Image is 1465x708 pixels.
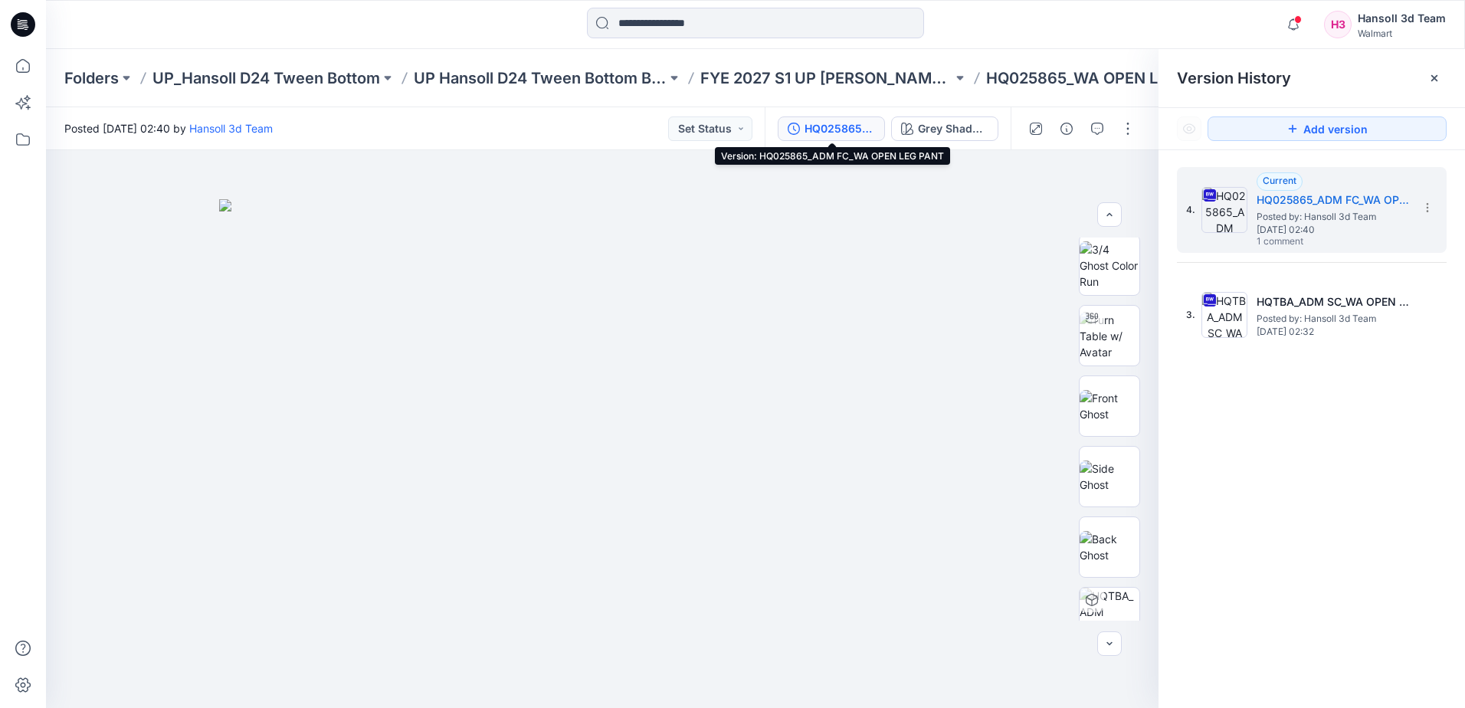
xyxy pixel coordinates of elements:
[1080,241,1139,290] img: 3/4 Ghost Color Run
[1080,312,1139,360] img: Turn Table w/ Avatar
[1186,308,1195,322] span: 3.
[64,120,273,136] span: Posted [DATE] 02:40 by
[414,67,667,89] a: UP Hansoll D24 Tween Bottom Board
[700,67,953,89] a: FYE 2027 S1 UP [PERSON_NAME] BOTTOM
[152,67,380,89] a: UP_Hansoll D24 Tween Bottom
[1324,11,1352,38] div: H3
[1257,311,1410,326] span: Posted by: Hansoll 3d Team
[1054,116,1079,141] button: Details
[1257,209,1410,225] span: Posted by: Hansoll 3d Team
[805,120,875,137] div: HQ025865_ADM FC_WA OPEN LEG PANT
[1257,225,1410,235] span: [DATE] 02:40
[1208,116,1447,141] button: Add version
[1257,236,1364,248] span: 1 comment
[1257,293,1410,311] h5: HQTBA_ADM SC_WA OPEN LEG PANT
[1428,72,1440,84] button: Close
[1257,326,1410,337] span: [DATE] 02:32
[1080,461,1139,493] img: Side Ghost
[1201,292,1247,338] img: HQTBA_ADM SC_WA OPEN LEG PANT
[1080,390,1139,422] img: Front Ghost
[1177,116,1201,141] button: Show Hidden Versions
[891,116,998,141] button: Grey Shadow (Mineral Washing)
[1201,187,1247,233] img: HQ025865_ADM FC_WA OPEN LEG PANT
[1257,191,1410,209] h5: HQ025865_ADM FC_WA OPEN LEG PANT
[986,67,1224,89] p: HQ025865_WA OPEN LEG PANT
[64,67,119,89] a: Folders
[1263,175,1296,186] span: Current
[1177,69,1291,87] span: Version History
[1080,588,1139,647] img: HQTBA_ADM FC_WA OPEN LEG PANT Grey Shadow (Mineral Washing)
[219,199,985,708] img: eyJhbGciOiJIUzI1NiIsImtpZCI6IjAiLCJzbHQiOiJzZXMiLCJ0eXAiOiJKV1QifQ.eyJkYXRhIjp7InR5cGUiOiJzdG9yYW...
[778,116,885,141] button: HQ025865_ADM FC_WA OPEN LEG PANT
[1080,531,1139,563] img: Back Ghost
[918,120,988,137] div: Grey Shadow (Mineral Washing)
[189,122,273,135] a: Hansoll 3d Team
[1186,203,1195,217] span: 4.
[1358,9,1446,28] div: Hansoll 3d Team
[1358,28,1446,39] div: Walmart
